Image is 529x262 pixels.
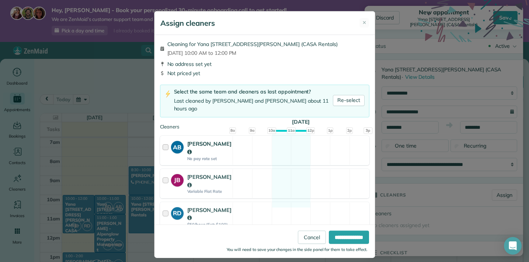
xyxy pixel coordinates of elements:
img: lightning-bolt-icon-94e5364df696ac2de96d3a42b8a9ff6ba979493684c50e6bbbcda72601fa0d29.png [165,90,171,98]
div: Last cleaned by [PERSON_NAME] and [PERSON_NAME] about 11 hours ago [174,97,333,113]
strong: $50/hour (Est: $100) [187,222,232,227]
a: Re-select [333,95,365,106]
h5: Assign cleaners [160,18,215,28]
div: Select the same team and cleaners as last appointment? [174,88,333,96]
strong: No pay rate set [187,156,232,161]
div: No address set yet [160,60,369,68]
div: Open Intercom Messenger [504,237,522,255]
span: [DATE] 10:00 AM to 12:00 PM [167,49,338,57]
div: Not priced yet [160,70,369,77]
strong: Variable Flat Rate [187,189,232,194]
strong: RD [171,207,184,218]
a: Cancel [298,231,326,244]
strong: [PERSON_NAME] [187,206,232,222]
strong: [PERSON_NAME] [187,173,232,188]
small: You will need to save your changes in the side panel for them to take effect. [227,247,368,252]
span: Cleaning for Yana [STREET_ADDRESS][PERSON_NAME] (CASA Rentals) [167,40,338,48]
strong: [PERSON_NAME] [187,140,232,155]
span: ✕ [362,19,366,26]
strong: JB [171,174,184,185]
strong: AB [171,141,184,152]
div: Cleaners [160,123,369,125]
